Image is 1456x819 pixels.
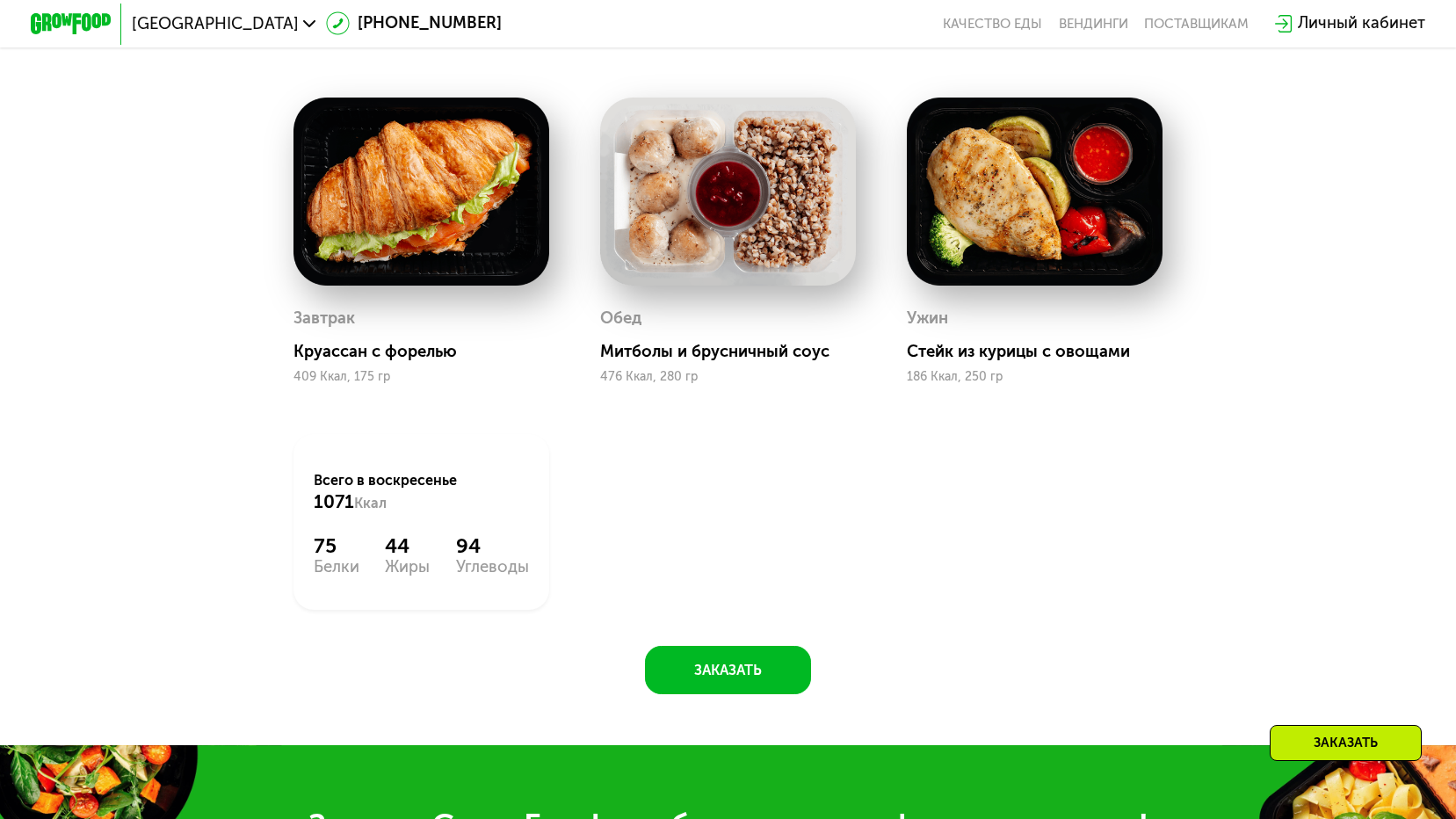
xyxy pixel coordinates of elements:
[385,534,430,559] div: 44
[907,370,1163,384] div: 186 Ккал, 250 гр
[293,370,550,384] div: 409 Ккал, 175 гр
[600,370,857,384] div: 476 Ккал, 280 гр
[293,303,355,334] div: Завтрак
[600,303,641,334] div: Обед
[456,534,529,559] div: 94
[600,342,873,362] div: Митболы и брусничный соус
[326,11,503,36] a: [PHONE_NUMBER]
[314,491,354,512] span: 1071
[132,16,299,32] span: [GEOGRAPHIC_DATA]
[314,470,530,515] div: Всего в воскресенье
[314,534,359,559] div: 75
[1298,11,1425,36] div: Личный кабинет
[456,559,529,575] div: Углеводы
[907,303,948,334] div: Ужин
[385,559,430,575] div: Жиры
[354,495,387,511] span: Ккал
[1059,16,1128,32] a: Вендинги
[943,16,1042,32] a: Качество еды
[293,342,566,362] div: Круассан с форелью
[1144,16,1249,32] div: поставщикам
[314,559,359,575] div: Белки
[907,342,1179,362] div: Стейк из курицы с овощами
[645,646,811,694] button: Заказать
[1270,725,1422,761] div: Заказать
